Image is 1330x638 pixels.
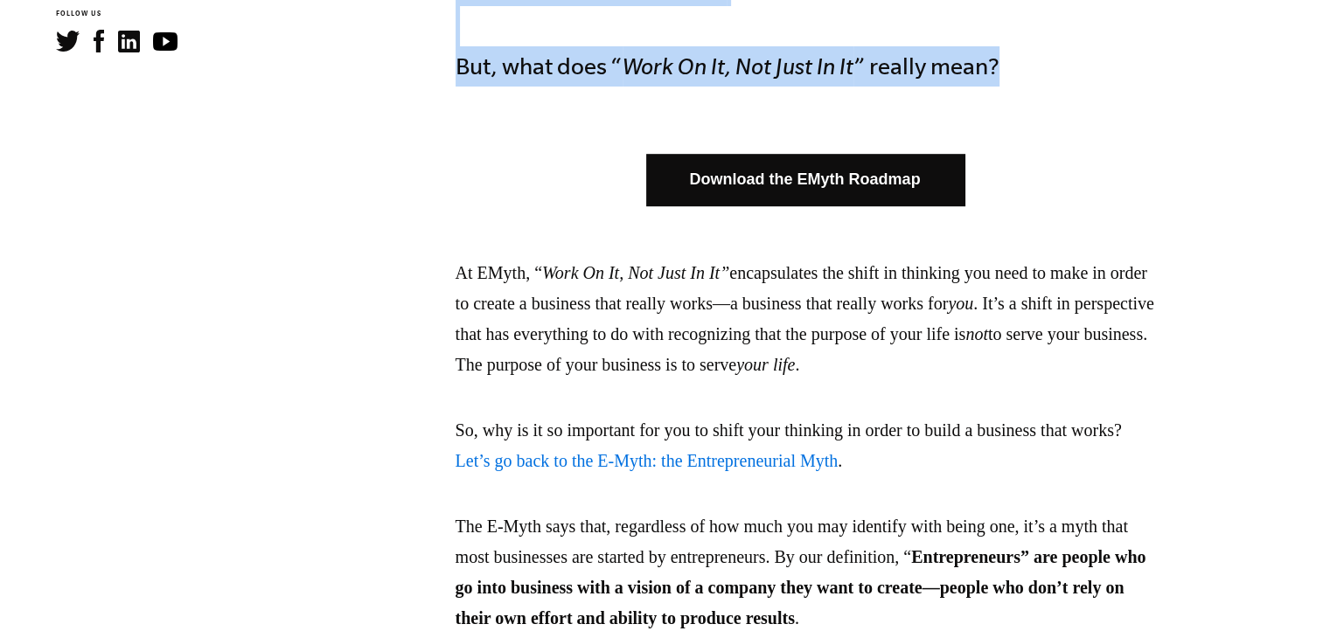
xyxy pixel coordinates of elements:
img: Twitter [56,31,80,52]
em: Work On It, Not Just In It” [542,263,729,282]
p: So, why is it so important for you to shift your thinking in order to build a business that works? . [456,415,1155,476]
em: you [948,294,973,313]
em: your life [736,355,795,374]
a: Let’s go back to the E-Myth: the Entrepreneurial Myth [456,451,839,470]
i: Work On It, Not Just In It [623,53,853,79]
iframe: Chat Widget [1243,554,1330,638]
img: YouTube [153,32,178,51]
img: LinkedIn [118,31,140,52]
img: Facebook [94,30,104,52]
p: At EMyth, “ encapsulates the shift in thinking you need to make in order to create a business tha... [456,258,1155,380]
a: Download the EMyth Roadmap [646,154,964,205]
p: The E-Myth says that, regardless of how much you may identify with being one, it’s a myth that mo... [456,511,1155,634]
em: not [965,324,988,343]
h6: FOLLOW US [56,9,267,20]
strong: Entrepreneurs” are people who go into business with a vision of a company they want to create—peo... [456,547,1146,628]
